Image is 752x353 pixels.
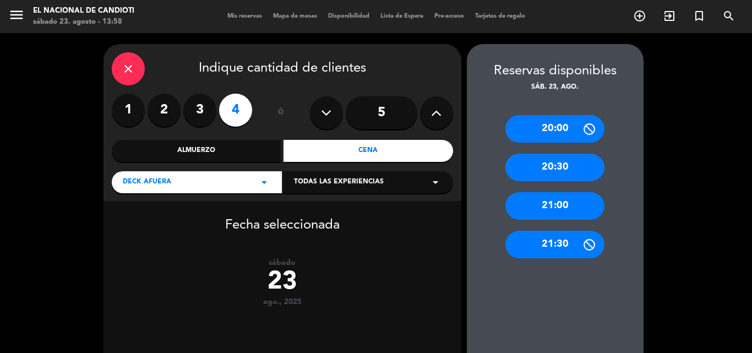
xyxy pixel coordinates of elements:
[122,62,135,75] i: close
[505,231,604,258] div: 21:30
[323,13,375,19] span: Disponibilidad
[505,115,604,143] div: 20:00
[123,177,171,188] span: DECK AFUERA
[258,176,271,189] i: arrow_drop_down
[375,13,429,19] span: Lista de Espera
[429,176,442,189] i: arrow_drop_down
[663,9,676,23] i: exit_to_app
[103,297,461,307] div: ago., 2025
[467,61,644,82] div: Reservas disponibles
[467,82,644,93] div: sáb. 23, ago.
[633,9,646,23] i: add_circle_outline
[8,7,25,23] i: menu
[284,140,453,162] div: Cena
[112,52,453,85] div: Indique cantidad de clientes
[103,268,461,297] div: 23
[722,9,735,23] i: search
[470,13,531,19] span: Tarjetas de regalo
[33,17,134,28] div: sábado 23. agosto - 13:58
[263,94,299,132] div: ó
[294,177,384,188] span: Todas las experiencias
[33,6,134,17] div: El Nacional de Candioti
[505,154,604,181] div: 20:30
[693,9,706,23] i: turned_in_not
[148,94,181,127] label: 2
[103,201,461,236] div: Fecha seleccionada
[183,94,216,127] label: 3
[268,13,323,19] span: Mapa de mesas
[8,7,25,27] button: menu
[429,13,470,19] span: Pre-acceso
[222,13,268,19] span: Mis reservas
[103,258,461,268] div: sábado
[112,94,145,127] label: 1
[112,140,281,162] div: Almuerzo
[219,94,252,127] label: 4
[505,192,604,220] div: 21:00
